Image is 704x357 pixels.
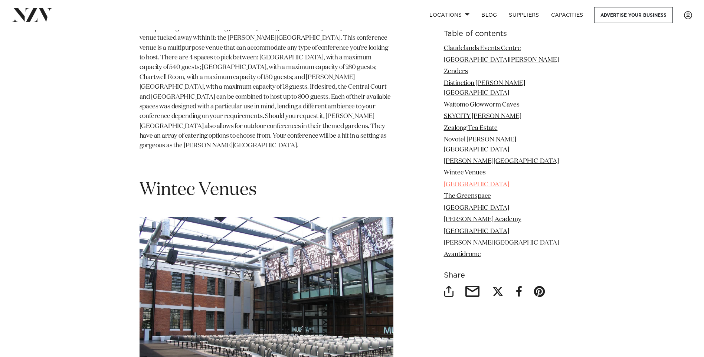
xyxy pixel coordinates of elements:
span: The sprawling and breathtaking [PERSON_NAME][GEOGRAPHIC_DATA] has a conference venue tucked away ... [140,25,391,149]
a: Capacities [545,7,589,23]
h6: Share [444,272,565,279]
a: The Greenspace [444,193,491,200]
a: [PERSON_NAME][GEOGRAPHIC_DATA] [444,158,559,164]
a: Claudelands Events Centre [444,45,521,52]
a: [GEOGRAPHIC_DATA] [444,205,509,211]
a: Avantidrome [444,252,481,258]
a: [GEOGRAPHIC_DATA] [444,181,509,188]
a: Locations [423,7,475,23]
a: Advertise your business [594,7,673,23]
a: [GEOGRAPHIC_DATA] [444,228,509,235]
a: SKYCITY [PERSON_NAME] [444,114,521,120]
a: BLOG [475,7,503,23]
img: nzv-logo.png [12,8,52,22]
a: [PERSON_NAME] Academy [444,217,521,223]
a: Wintec Venues [444,170,486,176]
h6: Table of contents [444,30,565,38]
a: [GEOGRAPHIC_DATA][PERSON_NAME] [444,57,559,63]
a: SUPPLIERS [503,7,545,23]
a: Zenders [444,69,468,75]
a: Waitomo Glowworm Caves [444,102,520,108]
a: Novotel [PERSON_NAME] [GEOGRAPHIC_DATA] [444,137,516,153]
a: Zealong Tea Estate [444,125,498,131]
a: [PERSON_NAME][GEOGRAPHIC_DATA] [444,240,559,246]
a: Distinction [PERSON_NAME][GEOGRAPHIC_DATA] [444,80,525,96]
span: Wintec Venues [140,181,257,199]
